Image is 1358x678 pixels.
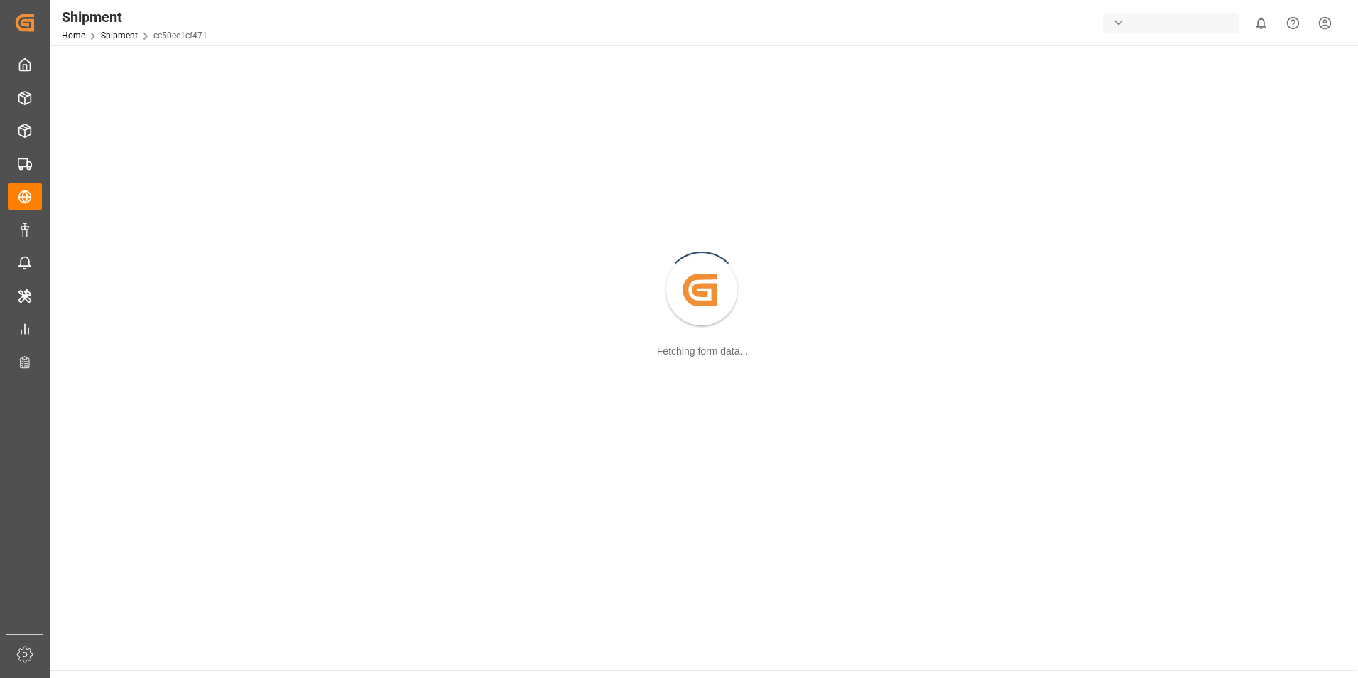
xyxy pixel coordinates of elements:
[657,344,748,359] div: Fetching form data...
[1277,7,1309,39] button: Help Center
[101,31,138,41] a: Shipment
[1245,7,1277,39] button: show 0 new notifications
[62,6,207,28] div: Shipment
[62,31,85,41] a: Home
